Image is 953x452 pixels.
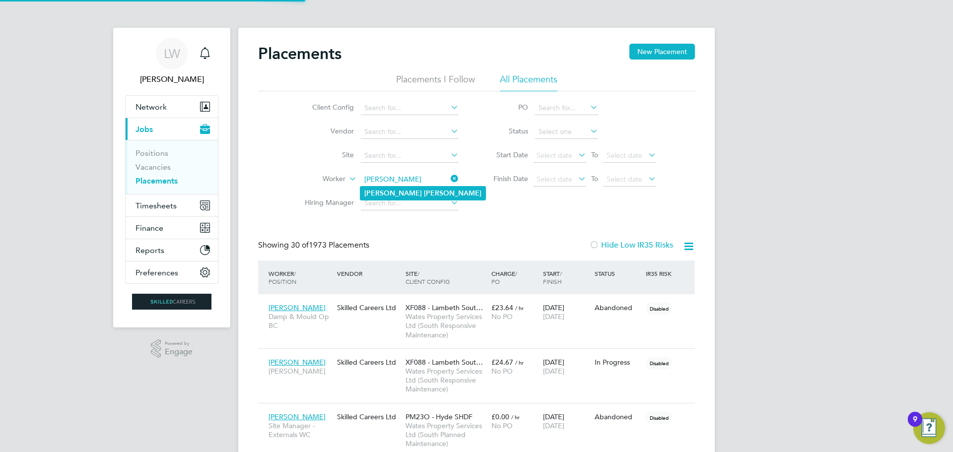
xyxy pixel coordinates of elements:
a: LW[PERSON_NAME] [125,38,218,85]
b: [PERSON_NAME] [364,189,422,197]
span: £23.64 [491,303,513,312]
span: Engage [165,348,193,356]
span: Network [136,102,167,112]
label: Client Config [297,103,354,112]
div: Jobs [126,140,218,194]
span: No PO [491,312,513,321]
button: Timesheets [126,194,218,216]
div: Worker [266,264,335,290]
span: / hr [515,359,524,366]
span: / PO [491,269,517,285]
label: Worker [288,174,345,184]
span: Timesheets [136,201,177,210]
label: Hide Low IR35 Risks [589,240,673,250]
label: Finish Date [483,174,528,183]
span: Disabled [646,302,673,315]
label: Status [483,127,528,135]
a: Positions [136,148,168,158]
a: Vacancies [136,162,171,172]
button: Finance [126,217,218,239]
span: 1973 Placements [291,240,369,250]
span: No PO [491,421,513,430]
span: Jobs [136,125,153,134]
div: [DATE] [541,407,592,435]
span: / Client Config [406,269,450,285]
div: Showing [258,240,371,251]
label: Start Date [483,150,528,159]
li: Placements I Follow [396,73,475,91]
a: [PERSON_NAME]Damp & Mould Op BCSkilled Careers LtdXF088 - Lambeth Sout…Wates Property Services Lt... [266,298,695,306]
b: [PERSON_NAME] [424,189,481,197]
div: Abandoned [595,303,641,312]
span: Preferences [136,268,178,277]
h2: Placements [258,44,341,64]
span: [DATE] [543,421,564,430]
span: / hr [511,413,520,421]
div: Skilled Careers Ltd [335,407,403,426]
a: Powered byEngage [151,339,193,358]
button: Open Resource Center, 9 new notifications [913,412,945,444]
img: skilledcareers-logo-retina.png [132,294,211,310]
div: Skilled Careers Ltd [335,298,403,317]
li: All Placements [500,73,557,91]
input: Search for... [361,125,459,139]
span: Select date [537,175,572,184]
span: XF088 - Lambeth Sout… [406,303,483,312]
span: [PERSON_NAME] [269,358,326,367]
input: Select one [535,125,598,139]
a: Go to home page [125,294,218,310]
span: [DATE] [543,312,564,321]
div: [DATE] [541,353,592,381]
span: No PO [491,367,513,376]
span: PM23O - Hyde SHDF [406,412,473,421]
span: Damp & Mould Op BC [269,312,332,330]
button: Reports [126,239,218,261]
div: IR35 Risk [643,264,678,282]
button: Jobs [126,118,218,140]
span: / hr [515,304,524,312]
span: Powered by [165,339,193,348]
span: £0.00 [491,412,509,421]
span: XF088 - Lambeth Sout… [406,358,483,367]
a: Placements [136,176,178,186]
span: 30 of [291,240,309,250]
span: Wates Property Services Ltd (South Planned Maintenance) [406,421,486,449]
span: L Walker [125,73,218,85]
div: 9 [913,419,917,432]
button: Preferences [126,261,218,283]
div: Abandoned [595,412,641,421]
span: Wates Property Services Ltd (South Responsive Maintenance) [406,312,486,339]
div: Status [592,264,644,282]
a: [PERSON_NAME][PERSON_NAME]Skilled Careers LtdXF088 - Lambeth Sout…Wates Property Services Ltd (So... [266,352,695,361]
div: [DATE] [541,298,592,326]
div: Vendor [335,264,403,282]
label: Vendor [297,127,354,135]
label: PO [483,103,528,112]
span: Select date [607,151,642,160]
input: Search for... [361,101,459,115]
span: Disabled [646,411,673,424]
div: Site [403,264,489,290]
div: Start [541,264,592,290]
div: Skilled Careers Ltd [335,353,403,372]
button: New Placement [629,44,695,60]
a: [PERSON_NAME]Site Manager - Externals WCSkilled Careers LtdPM23O - Hyde SHDFWates Property Servic... [266,407,695,415]
input: Search for... [535,101,598,115]
span: / Position [269,269,296,285]
span: [DATE] [543,367,564,376]
label: Site [297,150,354,159]
span: £24.67 [491,358,513,367]
input: Search for... [361,196,459,210]
span: To [588,172,601,185]
label: Hiring Manager [297,198,354,207]
span: / Finish [543,269,562,285]
nav: Main navigation [113,28,230,327]
span: [PERSON_NAME] [269,303,326,312]
span: Wates Property Services Ltd (South Responsive Maintenance) [406,367,486,394]
span: LW [164,47,180,60]
span: Disabled [646,357,673,370]
span: Select date [537,151,572,160]
span: Site Manager - Externals WC [269,421,332,439]
div: Charge [489,264,541,290]
span: [PERSON_NAME] [269,367,332,376]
